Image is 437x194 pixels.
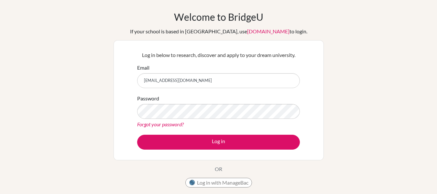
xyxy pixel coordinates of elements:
[185,178,252,188] button: Log in with ManageBac
[137,121,184,127] a: Forgot your password?
[247,28,290,34] a: [DOMAIN_NAME]
[137,64,149,72] label: Email
[130,28,307,35] div: If your school is based in [GEOGRAPHIC_DATA], use to login.
[137,51,300,59] p: Log in below to research, discover and apply to your dream university.
[137,135,300,150] button: Log in
[137,95,159,102] label: Password
[215,165,222,173] p: OR
[174,11,263,23] h1: Welcome to BridgeU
